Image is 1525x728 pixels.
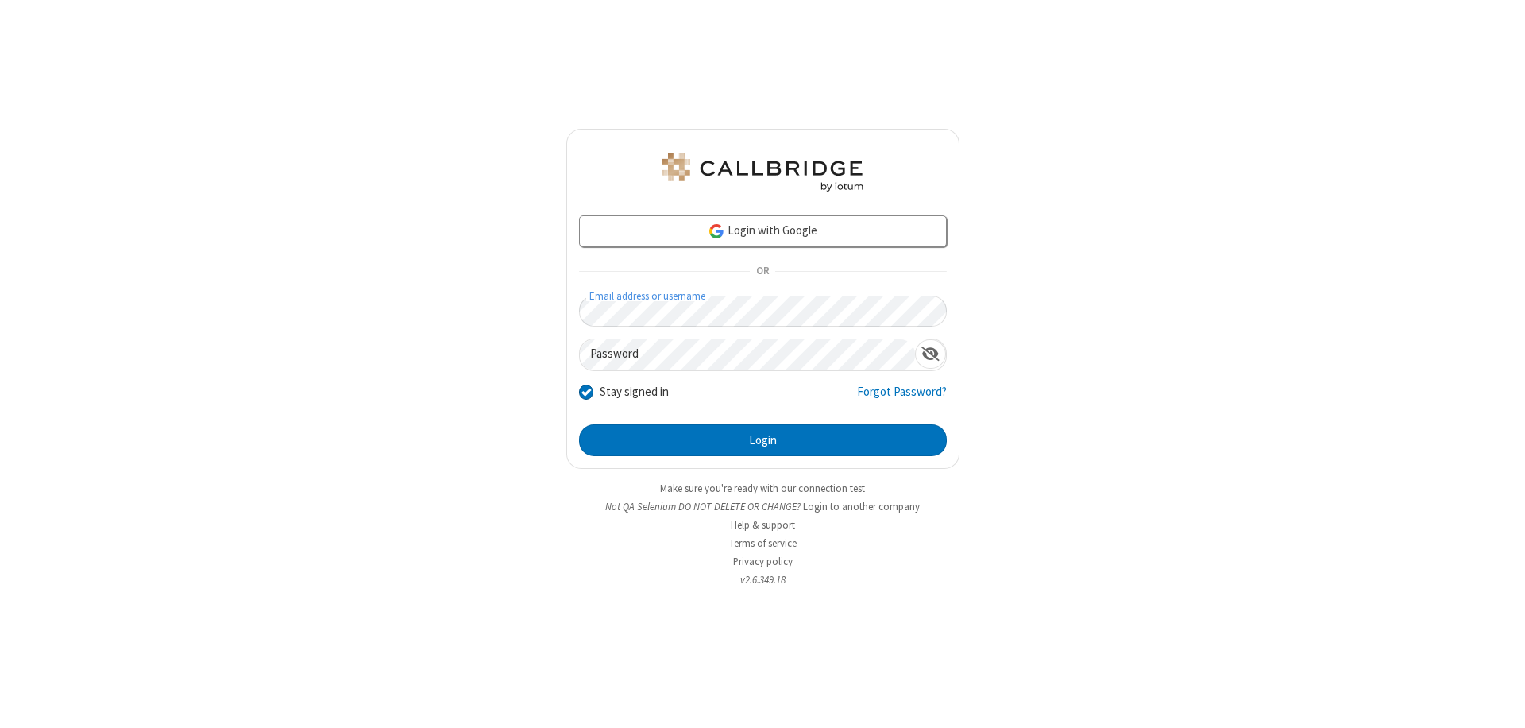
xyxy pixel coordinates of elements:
button: Login to another company [803,499,920,514]
a: Login with Google [579,215,947,247]
img: QA Selenium DO NOT DELETE OR CHANGE [659,153,866,192]
li: Not QA Selenium DO NOT DELETE OR CHANGE? [566,499,959,514]
a: Terms of service [729,536,797,550]
input: Password [580,339,915,370]
a: Forgot Password? [857,383,947,413]
button: Login [579,424,947,456]
img: google-icon.png [708,223,725,240]
label: Stay signed in [600,383,669,401]
a: Privacy policy [733,555,793,568]
a: Help & support [731,518,795,532]
input: Email address or username [579,296,947,327]
div: Show password [915,339,946,369]
a: Make sure you're ready with our connection test [660,482,865,495]
span: OR [750,261,775,283]
iframe: Chat [1485,687,1513,717]
li: v2.6.349.18 [566,572,959,587]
